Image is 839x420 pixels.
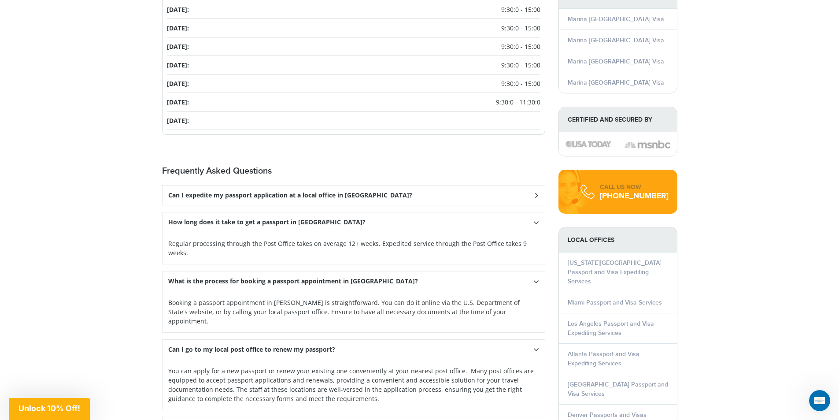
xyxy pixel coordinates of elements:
[167,19,540,37] li: [DATE]:
[568,79,664,86] a: Marina [GEOGRAPHIC_DATA] Visa
[568,350,639,367] a: Atlanta Passport and Visa Expediting Services
[9,398,90,420] div: Unlock 10% Off!
[168,366,539,403] p: You can apply for a new passport or renew your existing one conveniently at your nearest post off...
[167,37,540,56] li: [DATE]:
[501,79,540,88] span: 9:30:0 - 15:00
[501,60,540,70] span: 9:30:0 - 15:00
[162,166,545,176] h2: Frequently Asked Questions
[496,97,540,107] span: 9:30:0 - 11:30:0
[559,227,677,253] strong: LOCAL OFFICES
[167,93,540,112] li: [DATE]:
[501,42,540,51] span: 9:30:0 - 15:00
[501,23,540,33] span: 9:30:0 - 15:00
[568,259,662,285] a: [US_STATE][GEOGRAPHIC_DATA] Passport and Visa Expediting Services
[600,192,669,201] div: [PHONE_NUMBER]
[568,58,664,65] a: Marina [GEOGRAPHIC_DATA] Visa
[565,141,611,147] img: image description
[568,381,668,398] a: [GEOGRAPHIC_DATA] Passport and Visa Services
[568,299,662,306] a: Miami Passport and Visa Services
[625,139,670,150] img: image description
[168,278,418,285] h3: What is the process for booking a passport appointment in [GEOGRAPHIC_DATA]?
[600,183,669,192] div: CALL US NOW
[559,107,677,132] strong: Certified and Secured by
[568,15,664,23] a: Marina [GEOGRAPHIC_DATA] Visa
[18,404,80,413] span: Unlock 10% Off!
[809,390,830,411] iframe: Intercom live chat
[568,320,654,337] a: Los Angeles Passport and Visa Expediting Services
[568,411,647,419] a: Denver Passports and Visas
[167,56,540,74] li: [DATE]:
[568,37,664,44] a: Marina [GEOGRAPHIC_DATA] Visa
[167,74,540,93] li: [DATE]:
[168,192,412,199] h3: Can I expedite my passport application at a local office in [GEOGRAPHIC_DATA]?
[167,112,540,130] li: [DATE]:
[167,0,540,19] li: [DATE]:
[168,346,335,353] h3: Can I go to my local post office to renew my passport?
[168,298,539,326] p: Booking a passport appointment in [PERSON_NAME] is straightforward. You can do it online via the ...
[501,5,540,14] span: 9:30:0 - 15:00
[168,239,539,257] p: Regular processing through the Post Office takes on average 12+ weeks. Expedited service through ...
[168,219,366,226] h3: How long does it take to get a passport in [GEOGRAPHIC_DATA]?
